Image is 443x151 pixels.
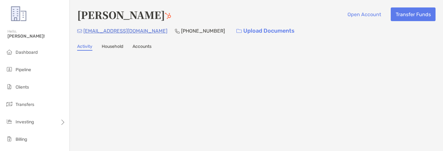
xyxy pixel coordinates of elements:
img: Hubspot Icon [165,13,171,19]
hm-ph: [PHONE_NUMBER] [181,28,225,34]
span: [PERSON_NAME]! [7,34,66,39]
img: investing icon [6,118,13,125]
a: Activity [77,44,92,51]
img: button icon [236,29,242,33]
img: dashboard icon [6,48,13,56]
span: Transfers [16,102,34,107]
img: Phone Icon [175,29,180,34]
span: Investing [16,119,34,125]
p: [EMAIL_ADDRESS][DOMAIN_NAME] [83,27,167,35]
button: Open Account [343,7,386,21]
img: clients icon [6,83,13,90]
img: Zoe Logo [7,2,30,25]
a: Upload Documents [232,24,299,38]
button: Transfer Funds [391,7,436,21]
img: billing icon [6,135,13,143]
span: Dashboard [16,50,38,55]
span: Clients [16,85,29,90]
img: pipeline icon [6,66,13,73]
a: Accounts [133,44,152,51]
h4: [PERSON_NAME] [77,7,171,22]
span: Billing [16,137,27,142]
a: Household [102,44,123,51]
img: Email Icon [77,29,82,33]
span: Pipeline [16,67,31,72]
a: Go to Hubspot Deal [165,7,171,22]
img: transfers icon [6,100,13,108]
